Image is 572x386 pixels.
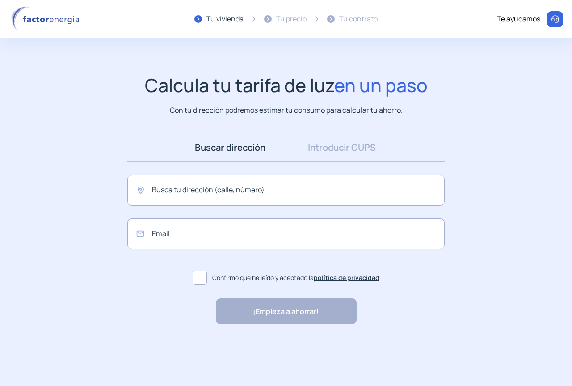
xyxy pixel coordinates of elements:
a: Introducir CUPS [286,134,398,161]
img: logo factor [9,6,85,32]
div: Tu vivienda [206,13,244,25]
div: Tu precio [276,13,307,25]
a: Buscar dirección [174,134,286,161]
a: política de privacidad [314,273,379,282]
div: Tu contrato [339,13,378,25]
h1: Calcula tu tarifa de luz [145,74,428,96]
img: llamar [551,15,559,24]
p: Con tu dirección podremos estimar tu consumo para calcular tu ahorro. [170,105,403,116]
span: Confirmo que he leído y aceptado la [212,273,379,283]
span: en un paso [334,72,428,98]
div: Te ayudamos [497,13,540,25]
